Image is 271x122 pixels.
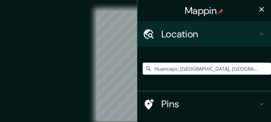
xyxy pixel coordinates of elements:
h4: Mappin [185,5,224,17]
input: Pick your city or area [143,63,271,75]
h4: Location [161,28,258,40]
div: Pins [137,91,271,117]
img: pin-icon.png [218,9,224,14]
h4: Pins [161,98,258,110]
canvas: Map [97,11,174,121]
iframe: Help widget launcher [212,96,264,115]
div: Location [137,21,271,47]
